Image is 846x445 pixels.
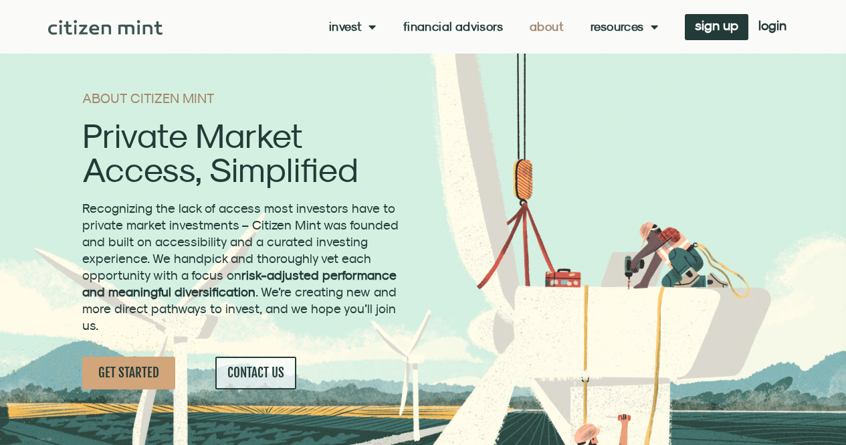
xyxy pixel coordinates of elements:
[82,201,399,333] span: Recognizing the lack of access most investors have to private market investments – Citizen Mint w...
[98,365,159,381] span: GET STARTED
[329,20,377,33] a: Invest
[82,92,403,105] h1: ABOUT CITIZEN MINT
[329,20,658,33] nav: Menu
[530,20,564,33] a: About
[82,268,397,299] strong: risk-adjusted performance and meaningful diversification
[215,357,296,389] a: CONTACT US
[685,14,748,40] a: sign up
[695,21,738,30] span: sign up
[227,365,284,381] span: CONTACT US
[48,20,163,35] img: Citizen Mint
[82,118,403,187] h2: Private Market Access, Simplified
[758,21,786,30] span: login
[403,20,503,33] a: Financial Advisors
[82,357,175,389] a: GET STARTED
[748,14,797,40] a: login
[591,20,658,33] a: Resources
